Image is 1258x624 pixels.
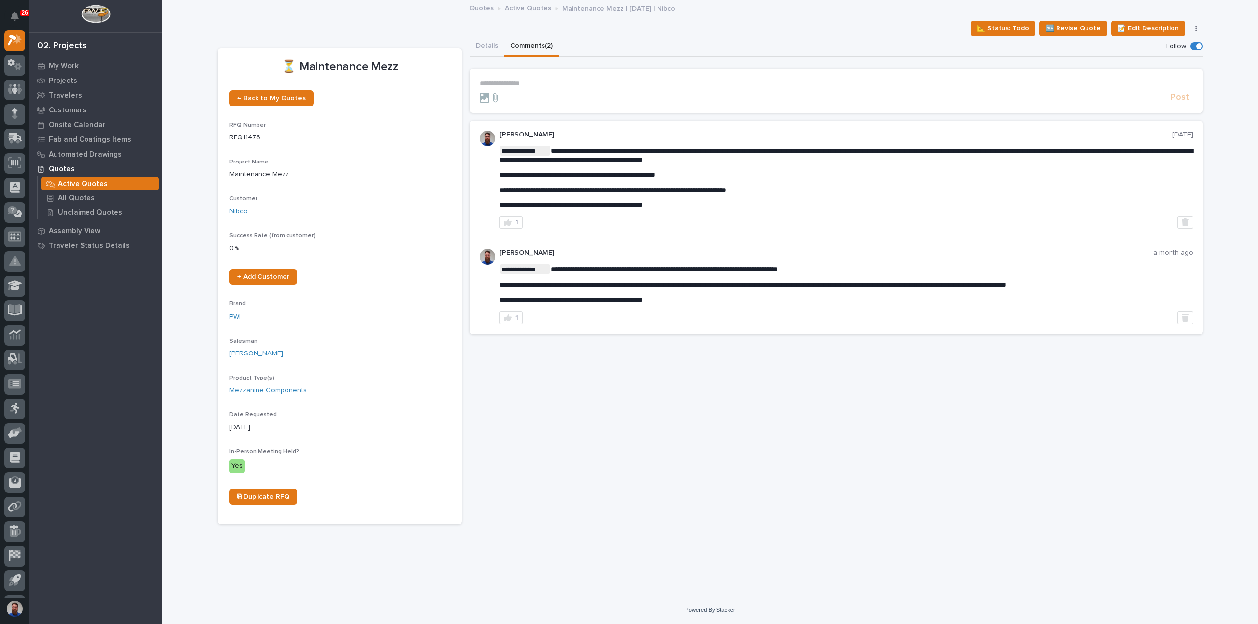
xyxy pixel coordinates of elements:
a: [PERSON_NAME] [229,349,283,359]
div: Yes [229,459,245,473]
p: Maintenance Mezz [229,169,450,180]
a: Fab and Coatings Items [29,132,162,147]
p: [PERSON_NAME] [499,131,1172,139]
span: Project Name [229,159,269,165]
p: [DATE] [229,422,450,433]
button: Post [1167,92,1193,103]
p: Projects [49,77,77,85]
a: Automated Drawings [29,147,162,162]
img: 6hTokn1ETDGPf9BPokIQ [480,249,495,265]
a: Quotes [29,162,162,176]
span: Salesman [229,338,257,344]
p: Quotes [49,165,75,174]
span: In-Person Meeting Held? [229,449,299,455]
div: Notifications26 [12,12,25,27]
a: All Quotes [38,191,162,205]
button: 📐 Status: Todo [971,21,1035,36]
button: 1 [499,216,523,229]
p: Unclaimed Quotes [58,208,122,217]
p: Customers [49,106,86,115]
button: Delete post [1177,216,1193,229]
button: Notifications [4,6,25,27]
a: Nibco [229,206,248,217]
button: Details [470,36,504,57]
a: + Add Customer [229,269,297,285]
button: Comments (2) [504,36,559,57]
a: ⎘ Duplicate RFQ [229,489,297,505]
a: Quotes [469,2,494,13]
button: 1 [499,311,523,324]
a: Traveler Status Details [29,238,162,253]
div: 1 [515,314,518,321]
span: ⎘ Duplicate RFQ [237,493,289,500]
span: Post [1171,92,1189,103]
a: Projects [29,73,162,88]
p: [DATE] [1172,131,1193,139]
p: a month ago [1153,249,1193,257]
span: Success Rate (from customer) [229,233,315,239]
p: Traveler Status Details [49,242,130,250]
a: Mezzanine Components [229,385,307,396]
a: Active Quotes [505,2,551,13]
p: 0 % [229,244,450,254]
button: Delete post [1177,311,1193,324]
img: Workspace Logo [81,5,110,23]
span: 🆕 Revise Quote [1046,23,1101,34]
p: [PERSON_NAME] [499,249,1153,257]
span: Customer [229,196,257,202]
a: Unclaimed Quotes [38,205,162,219]
span: Product Type(s) [229,375,274,381]
a: Customers [29,103,162,117]
span: RFQ Number [229,122,266,128]
a: Travelers [29,88,162,103]
p: All Quotes [58,194,95,203]
button: users-avatar [4,598,25,619]
div: 1 [515,219,518,226]
p: RFQ11476 [229,133,450,143]
span: + Add Customer [237,273,289,280]
a: PWI [229,312,241,322]
span: Date Requested [229,412,277,418]
a: Onsite Calendar [29,117,162,132]
p: Maintenance Mezz | [DATE] | Nibco [562,2,675,13]
button: 📝 Edit Description [1111,21,1185,36]
p: ⏳ Maintenance Mezz [229,60,450,74]
p: Fab and Coatings Items [49,136,131,144]
img: 6hTokn1ETDGPf9BPokIQ [480,131,495,146]
span: 📝 Edit Description [1117,23,1179,34]
p: Automated Drawings [49,150,122,159]
p: 26 [22,9,28,16]
span: ← Back to My Quotes [237,95,306,102]
a: Powered By Stacker [685,607,735,613]
span: 📐 Status: Todo [977,23,1029,34]
a: Assembly View [29,223,162,238]
p: Follow [1166,42,1186,51]
p: My Work [49,62,79,71]
p: Active Quotes [58,180,108,189]
p: Travelers [49,91,82,100]
button: 🆕 Revise Quote [1039,21,1107,36]
span: Brand [229,301,246,307]
p: Onsite Calendar [49,121,106,130]
a: ← Back to My Quotes [229,90,314,106]
div: 02. Projects [37,41,86,52]
a: Active Quotes [38,177,162,190]
p: Assembly View [49,227,100,236]
a: My Work [29,58,162,73]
